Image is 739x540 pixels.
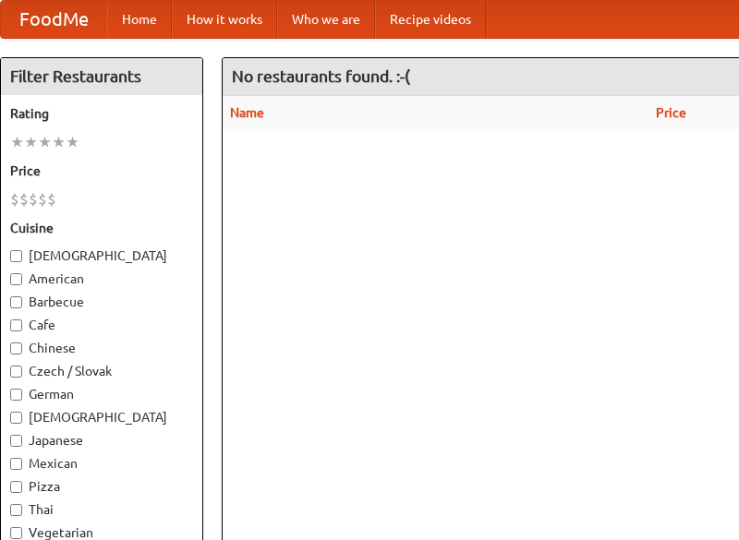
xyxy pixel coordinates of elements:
label: Mexican [10,454,193,473]
a: Name [230,105,264,120]
label: American [10,270,193,288]
a: Price [656,105,686,120]
label: [DEMOGRAPHIC_DATA] [10,246,193,265]
a: Recipe videos [375,1,486,38]
li: $ [38,189,47,210]
h5: Cuisine [10,219,193,237]
input: Barbecue [10,296,22,308]
li: ★ [24,132,38,152]
input: American [10,273,22,285]
input: German [10,389,22,401]
ng-pluralize: No restaurants found. :-( [232,67,410,85]
label: Barbecue [10,293,193,311]
a: How it works [172,1,277,38]
label: Cafe [10,316,193,334]
a: Who we are [277,1,375,38]
label: Czech / Slovak [10,362,193,380]
a: FoodMe [1,1,107,38]
li: $ [19,189,29,210]
input: Pizza [10,481,22,493]
h5: Price [10,162,193,180]
input: Cafe [10,319,22,331]
h5: Rating [10,104,193,123]
li: ★ [10,132,24,152]
h4: Filter Restaurants [1,58,202,95]
li: $ [10,189,19,210]
li: ★ [52,132,66,152]
label: German [10,385,193,403]
li: $ [29,189,38,210]
input: Japanese [10,435,22,447]
input: Chinese [10,342,22,354]
a: Home [107,1,172,38]
input: Thai [10,504,22,516]
input: [DEMOGRAPHIC_DATA] [10,250,22,262]
input: [DEMOGRAPHIC_DATA] [10,412,22,424]
label: Thai [10,500,193,519]
input: Vegetarian [10,527,22,539]
li: ★ [66,132,79,152]
label: Pizza [10,477,193,496]
li: $ [47,189,56,210]
input: Mexican [10,458,22,470]
label: Japanese [10,431,193,450]
label: [DEMOGRAPHIC_DATA] [10,408,193,426]
input: Czech / Slovak [10,366,22,378]
li: ★ [38,132,52,152]
label: Chinese [10,339,193,357]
